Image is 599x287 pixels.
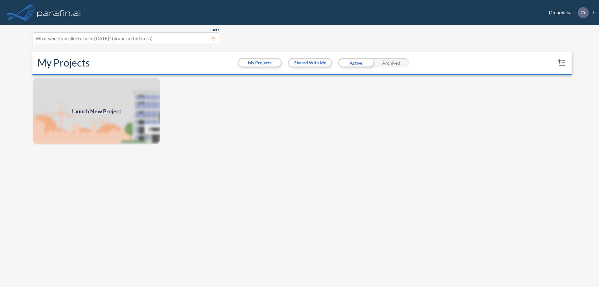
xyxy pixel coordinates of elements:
[32,77,160,145] a: Launch New Project
[212,27,219,32] span: Beta
[71,107,121,116] span: Launch New Project
[36,6,82,19] img: logo
[289,59,331,67] button: Shared With Me
[32,77,160,145] img: add
[373,58,409,67] div: Archived
[239,59,281,67] button: My Projects
[557,58,567,68] button: sort
[581,10,585,15] p: D
[37,57,90,69] h2: My Projects
[539,7,594,18] div: Dinamicka
[338,58,373,67] div: Active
